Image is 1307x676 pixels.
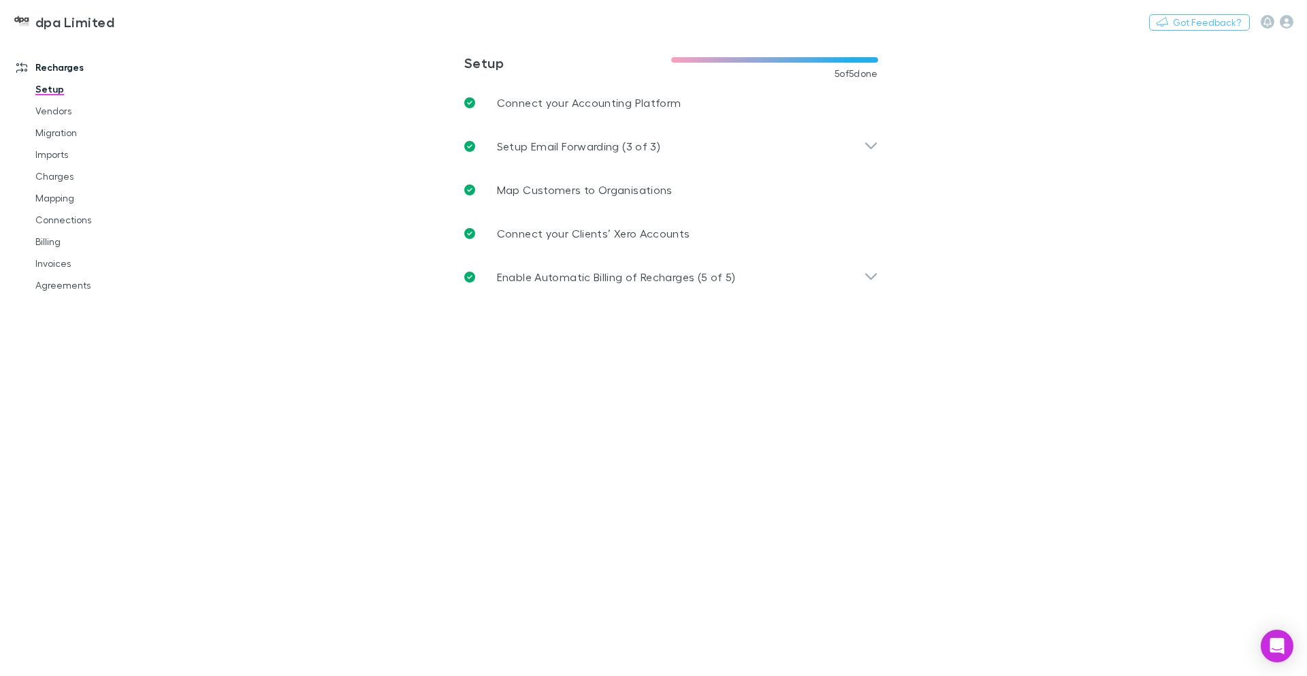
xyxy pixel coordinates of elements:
[497,182,673,198] p: Map Customers to Organisations
[453,168,889,212] a: Map Customers to Organisations
[497,138,660,155] p: Setup Email Forwarding (3 of 3)
[22,187,184,209] a: Mapping
[453,255,889,299] div: Enable Automatic Billing of Recharges (5 of 5)
[453,125,889,168] div: Setup Email Forwarding (3 of 3)
[22,231,184,253] a: Billing
[3,57,184,78] a: Recharges
[464,54,671,71] h3: Setup
[453,212,889,255] a: Connect your Clients’ Xero Accounts
[22,253,184,274] a: Invoices
[497,225,690,242] p: Connect your Clients’ Xero Accounts
[35,14,114,30] h3: dpa Limited
[22,78,184,100] a: Setup
[1261,630,1293,662] div: Open Intercom Messenger
[22,100,184,122] a: Vendors
[5,5,123,38] a: dpa Limited
[22,209,184,231] a: Connections
[497,269,736,285] p: Enable Automatic Billing of Recharges (5 of 5)
[22,274,184,296] a: Agreements
[22,122,184,144] a: Migration
[1149,14,1250,31] button: Got Feedback?
[22,165,184,187] a: Charges
[835,68,878,79] span: 5 of 5 done
[22,144,184,165] a: Imports
[453,81,889,125] a: Connect your Accounting Platform
[497,95,681,111] p: Connect your Accounting Platform
[14,14,30,30] img: dpa Limited's Logo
